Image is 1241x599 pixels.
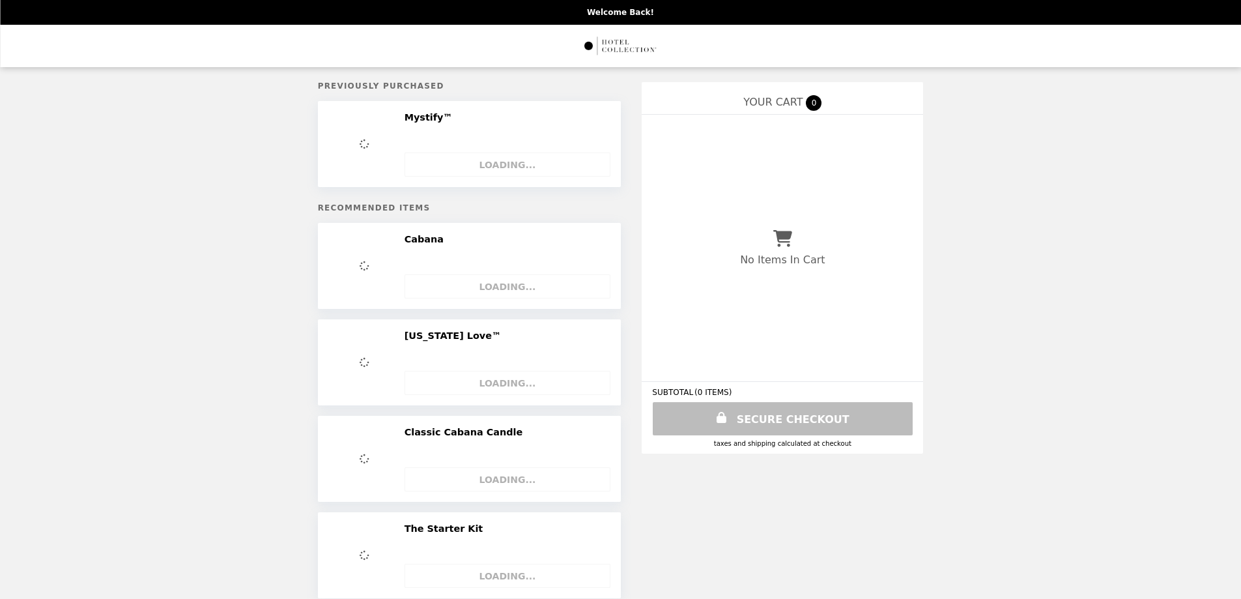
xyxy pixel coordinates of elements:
h2: The Starter Kit [405,523,489,534]
h2: Classic Cabana Candle [405,426,528,438]
img: Brand Logo [583,33,658,59]
span: 0 [806,95,821,111]
span: YOUR CART [743,96,803,108]
span: ( 0 ITEMS ) [694,388,732,397]
p: No Items In Cart [740,254,825,266]
h5: Previously Purchased [318,81,621,91]
span: SUBTOTAL [652,388,694,397]
h5: Recommended Items [318,203,621,212]
div: Taxes and Shipping calculated at checkout [652,440,913,447]
p: Welcome Back! [587,8,654,17]
h2: Cabana [405,233,449,245]
h2: Mystify™ [405,111,458,123]
h2: [US_STATE] Love™ [405,330,507,342]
